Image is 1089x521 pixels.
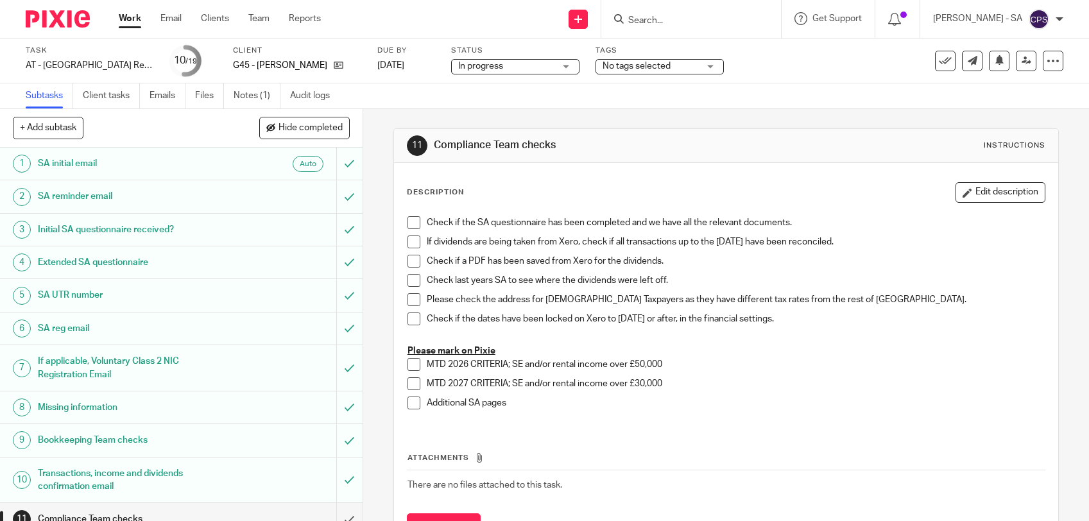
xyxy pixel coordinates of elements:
[336,312,363,345] div: Mark as to do
[336,148,363,180] div: Can't undo an automated email
[38,220,228,239] h1: Initial SA questionnaire received?
[293,156,323,172] div: Automated emails are sent as soon as the preceding subtask is completed.
[13,155,31,173] div: 1
[962,51,982,71] a: Send new email to G45 - DR. KATERINA GAMOURAS
[26,59,154,72] div: AT - SA Return - PE 05-04-2025
[812,14,862,23] span: Get Support
[185,58,197,65] small: /19
[13,359,31,377] div: 7
[38,154,228,173] h1: SA initial email
[234,83,280,108] a: Notes (1)
[13,320,31,337] div: 6
[259,117,350,139] button: Hide completed
[174,53,197,68] div: 10
[13,471,31,489] div: 10
[407,187,464,198] p: Description
[427,216,1045,229] p: Check if the SA questionnaire has been completed and we have all the relevant documents.
[336,424,363,456] div: Mark as to do
[38,187,228,206] h1: SA reminder email
[38,286,228,305] h1: SA UTR number
[434,139,753,152] h1: Compliance Team checks
[38,253,228,272] h1: Extended SA questionnaire
[427,293,1045,306] p: Please check the address for [DEMOGRAPHIC_DATA] Taxpayers as they have different tax rates from t...
[336,457,363,503] div: Mark as to do
[26,46,154,56] label: Task
[458,62,503,71] span: In progress
[26,59,154,72] div: AT - [GEOGRAPHIC_DATA] Return - PE [DATE]
[201,12,229,25] a: Clients
[427,255,1045,268] p: Check if a PDF has been saved from Xero for the dividends.
[289,12,321,25] a: Reports
[13,221,31,239] div: 3
[334,60,343,70] i: Open client page
[38,431,228,450] h1: Bookkeeping Team checks
[26,83,73,108] a: Subtasks
[13,287,31,305] div: 5
[150,83,185,108] a: Emails
[427,235,1045,248] p: If dividends are being taken from Xero, check if all transactions up to the [DATE] have been reco...
[13,188,31,206] div: 2
[119,12,141,25] a: Work
[377,61,404,70] span: [DATE]
[427,377,1045,390] p: MTD 2027 CRITERIA; SE and/or rental income over £30,000
[933,12,1022,25] p: [PERSON_NAME] - SA
[627,15,742,27] input: Search
[13,431,31,449] div: 9
[279,123,343,133] span: Hide completed
[427,312,1045,325] p: Check if the dates have been locked on Xero to [DATE] or after, in the financial settings.
[984,141,1045,151] div: Instructions
[377,46,435,56] label: Due by
[603,62,671,71] span: No tags selected
[427,358,1045,371] p: MTD 2026 CRITERIA; SE and/or rental income over £50,000
[38,464,228,497] h1: Transactions, income and dividends confirmation email
[407,454,469,461] span: Attachments
[1016,51,1036,71] a: Reassign task
[160,12,182,25] a: Email
[336,214,363,246] div: Mark as to do
[26,10,90,28] img: Pixie
[13,398,31,416] div: 8
[336,180,363,212] div: Mark as to do
[407,481,562,490] span: There are no files attached to this task.
[290,83,339,108] a: Audit logs
[451,46,579,56] label: Status
[195,83,224,108] a: Files
[336,279,363,311] div: Mark as to do
[407,135,427,156] div: 11
[248,12,270,25] a: Team
[596,46,724,56] label: Tags
[38,319,228,338] h1: SA reg email
[336,246,363,278] div: Mark as to do
[989,51,1009,71] button: Snooze task
[336,391,363,423] div: Mark as to do
[336,345,363,391] div: Mark as to do
[427,397,1045,409] p: Additional SA pages
[427,274,1045,287] p: Check last years SA to see where the dividends were left off.
[83,83,140,108] a: Client tasks
[956,182,1045,203] button: Edit description
[38,352,228,384] h1: If applicable, Voluntary Class 2 NIC Registration Email
[38,398,228,417] h1: Missing information
[13,253,31,271] div: 4
[233,59,327,72] p: G45 - [PERSON_NAME]
[407,346,495,355] u: Please mark on Pixie
[233,59,327,72] span: G45 - DR. KATERINA GAMOURAS
[1029,9,1049,30] img: svg%3E
[13,117,83,139] button: + Add subtask
[233,46,361,56] label: Client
